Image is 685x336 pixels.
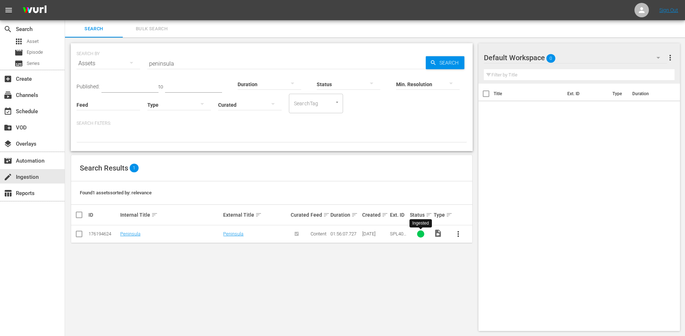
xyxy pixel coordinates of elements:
span: 1 [130,164,139,172]
span: more_vert [666,53,675,62]
span: Episode [27,49,43,56]
div: Ingested [412,220,429,226]
th: Type [608,84,628,104]
div: ID [88,212,118,218]
span: Search [437,56,464,69]
div: Curated [291,212,308,218]
button: more_vert [666,49,675,66]
div: Feed [311,211,328,219]
span: Create [4,75,12,83]
img: ans4CAIJ8jUAAAAAAAAAAAAAAAAAAAAAAAAgQb4GAAAAAAAAAAAAAAAAAAAAAAAAJMjXAAAAAAAAAAAAAAAAAAAAAAAAgAT5G... [17,2,52,19]
div: Created [362,211,388,219]
a: Sign Out [659,7,678,13]
div: [DATE] [362,231,388,236]
a: Peninsula [223,231,243,236]
span: Search [69,25,118,33]
button: Search [426,56,464,69]
span: video_file [434,229,442,238]
a: Peninsula [120,231,140,236]
span: Search Results [80,164,128,172]
span: Content [311,231,326,236]
button: Open [334,99,341,106]
th: Duration [628,84,671,104]
span: Schedule [4,107,12,116]
div: Duration [330,211,360,219]
div: Status [410,211,432,219]
span: Channels [4,91,12,100]
span: Reports [4,189,12,198]
span: sort [382,212,388,218]
div: External Title [223,211,289,219]
span: Series [27,60,40,67]
div: 176194624 [88,231,118,236]
button: more_vert [450,225,467,243]
span: to [159,84,163,89]
div: Internal Title [120,211,221,219]
span: sort [255,212,262,218]
span: sort [426,212,432,218]
span: Ingestion [4,173,12,181]
span: SPL4013549116718 [390,231,406,247]
span: menu [4,6,13,14]
div: Default Workspace [484,48,667,68]
div: Type [434,211,447,219]
span: Series [14,59,23,68]
span: VOD [4,123,12,132]
span: sort [351,212,358,218]
span: sort [323,212,330,218]
span: Found 1 assets sorted by: relevance [80,190,152,195]
span: Asset [14,37,23,46]
div: Assets [77,53,140,74]
span: Episode [14,48,23,57]
p: Search Filters: [77,120,467,127]
span: Overlays [4,140,12,148]
span: Asset [27,38,39,45]
th: Title [494,84,563,104]
div: 01:56:07.727 [330,231,360,236]
span: Bulk Search [127,25,176,33]
div: Ext. ID [390,212,408,218]
span: Automation [4,156,12,165]
span: Search [4,25,12,34]
span: more_vert [454,230,463,238]
span: sort [446,212,452,218]
span: sort [151,212,158,218]
th: Ext. ID [563,84,608,104]
span: 0 [546,51,555,66]
span: Published: [77,84,100,89]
